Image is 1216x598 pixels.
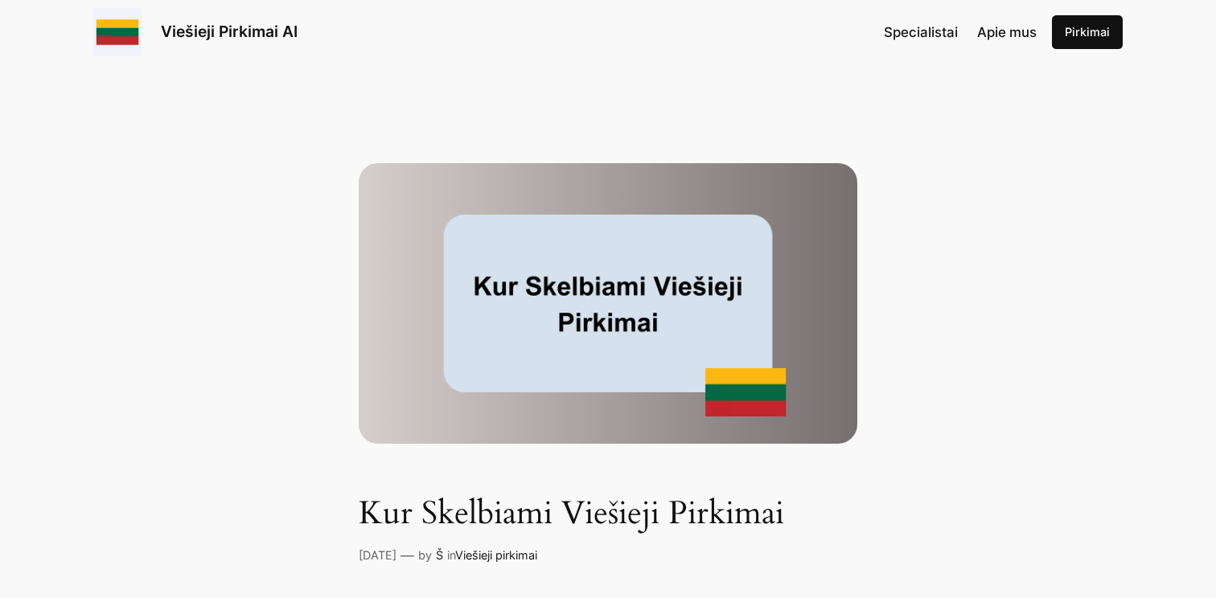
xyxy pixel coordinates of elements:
a: Specialistai [884,22,958,43]
a: Viešieji pirkimai [455,548,537,562]
p: — [401,545,414,566]
a: Apie mus [977,22,1037,43]
span: in [447,548,455,562]
nav: Navigation [884,22,1037,43]
a: Viešieji Pirkimai AI [161,22,298,41]
a: Pirkimai [1052,15,1123,49]
img: Viešieji pirkimai logo [93,8,142,56]
span: Apie mus [977,24,1037,40]
h1: Kur Skelbiami Viešieji Pirkimai [359,495,857,532]
p: by [418,547,432,564]
a: Š [436,548,443,562]
span: Specialistai [884,24,958,40]
a: [DATE] [359,548,396,562]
